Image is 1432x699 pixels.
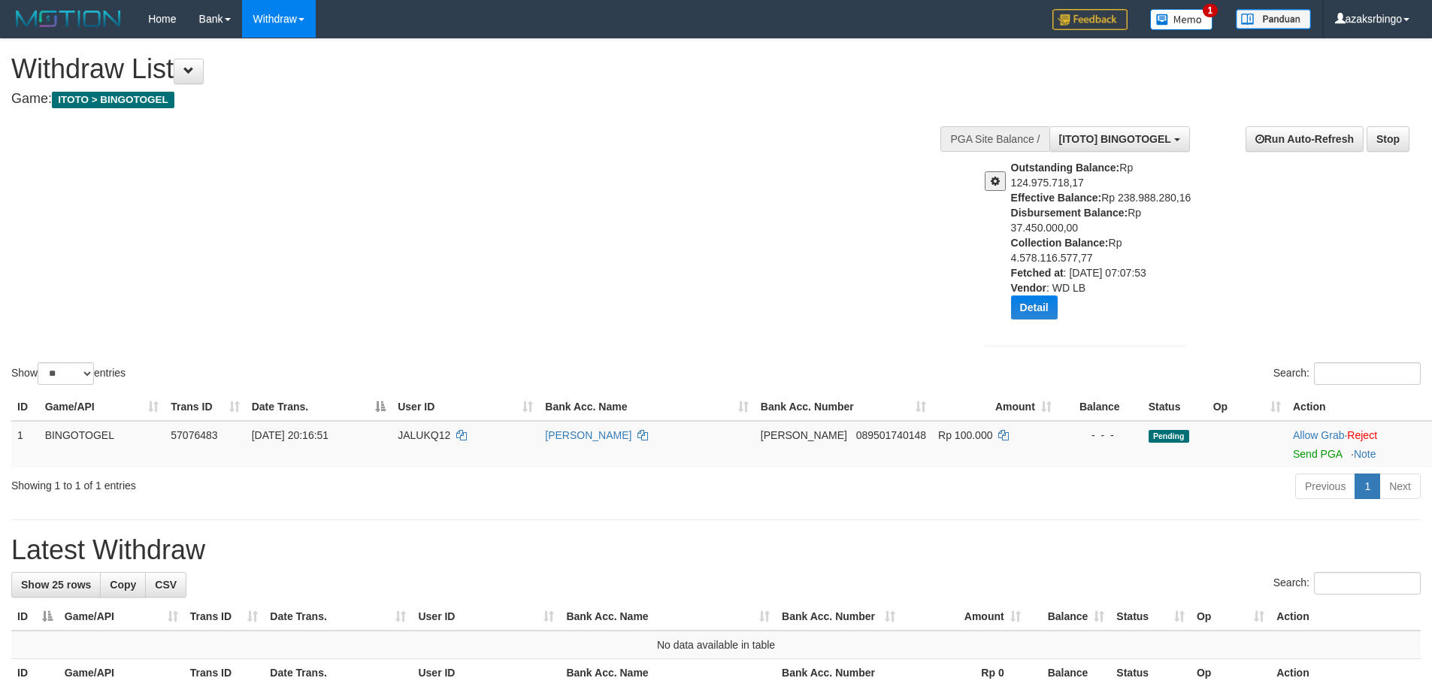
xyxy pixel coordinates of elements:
a: Stop [1367,126,1409,152]
a: Previous [1295,474,1355,499]
select: Showentries [38,362,94,385]
th: Bank Acc. Number: activate to sort column ascending [776,603,901,631]
b: Fetched at [1011,267,1064,279]
a: Run Auto-Refresh [1246,126,1364,152]
th: Game/API: activate to sort column ascending [39,393,165,421]
th: Op [1191,659,1270,687]
th: User ID [412,659,560,687]
label: Show entries [11,362,126,385]
span: ITOTO > BINGOTOGEL [52,92,174,108]
div: PGA Site Balance / [940,126,1049,152]
b: Effective Balance: [1011,192,1102,204]
a: 1 [1355,474,1380,499]
th: Action [1270,603,1421,631]
th: Game/API: activate to sort column ascending [59,603,184,631]
th: Date Trans. [264,659,412,687]
h4: Game: [11,92,940,107]
th: Date Trans.: activate to sort column descending [246,393,392,421]
th: Status: activate to sort column ascending [1110,603,1191,631]
span: [PERSON_NAME] [761,429,847,441]
img: Feedback.jpg [1052,9,1128,30]
th: Op: activate to sort column ascending [1207,393,1287,421]
th: Bank Acc. Number: activate to sort column ascending [755,393,932,421]
b: Disbursement Balance: [1011,207,1128,219]
th: Op: activate to sort column ascending [1191,603,1270,631]
b: Vendor [1011,282,1046,294]
a: Allow Grab [1293,429,1344,441]
a: Note [1354,448,1376,460]
span: Copy [110,579,136,591]
input: Search: [1314,572,1421,595]
span: Show 25 rows [21,579,91,591]
th: User ID: activate to sort column ascending [392,393,539,421]
th: Bank Acc. Name [560,659,776,687]
span: [ITOTO] BINGOTOGEL [1059,133,1171,145]
div: Rp 124.975.718,17 Rp 238.988.280,16 Rp 37.450.000,00 Rp 4.578.116.577,77 : [DATE] 07:07:53 : WD LB [1011,160,1197,331]
th: Bank Acc. Name: activate to sort column ascending [539,393,755,421]
th: Trans ID: activate to sort column ascending [165,393,245,421]
th: Amount: activate to sort column ascending [901,603,1027,631]
input: Search: [1314,362,1421,385]
a: CSV [145,572,186,598]
th: Bank Acc. Name: activate to sort column ascending [560,603,776,631]
label: Search: [1273,572,1421,595]
b: Collection Balance: [1011,237,1109,249]
th: Status [1143,393,1207,421]
span: · [1293,429,1347,441]
th: Balance: activate to sort column ascending [1027,603,1111,631]
img: Button%20Memo.svg [1150,9,1213,30]
span: Pending [1149,430,1189,443]
img: MOTION_logo.png [11,8,126,30]
span: JALUKQ12 [398,429,450,441]
td: No data available in table [11,631,1421,659]
a: Send PGA [1293,448,1342,460]
img: panduan.png [1236,9,1311,29]
th: ID [11,393,39,421]
th: Bank Acc. Number [776,659,901,687]
th: Trans ID [184,659,265,687]
th: User ID: activate to sort column ascending [412,603,560,631]
button: [ITOTO] BINGOTOGEL [1049,126,1190,152]
th: Trans ID: activate to sort column ascending [184,603,265,631]
th: Rp 0 [901,659,1027,687]
td: BINGOTOGEL [39,421,165,468]
a: Show 25 rows [11,572,101,598]
span: 1 [1203,4,1219,17]
span: 57076483 [171,429,217,441]
a: Copy [100,572,146,598]
th: ID: activate to sort column descending [11,603,59,631]
button: Detail [1011,295,1058,319]
div: - - - [1064,428,1137,443]
th: Balance [1058,393,1143,421]
th: Status [1110,659,1191,687]
td: 1 [11,421,39,468]
h1: Withdraw List [11,54,940,84]
th: Amount: activate to sort column ascending [932,393,1058,421]
th: Date Trans.: activate to sort column ascending [264,603,412,631]
th: Balance [1027,659,1111,687]
b: Outstanding Balance: [1011,162,1120,174]
span: [DATE] 20:16:51 [252,429,328,441]
span: CSV [155,579,177,591]
label: Search: [1273,362,1421,385]
span: Copy 089501740148 to clipboard [856,429,926,441]
a: [PERSON_NAME] [545,429,631,441]
div: Showing 1 to 1 of 1 entries [11,472,586,493]
h1: Latest Withdraw [11,535,1421,565]
th: Action [1270,659,1421,687]
a: Reject [1347,429,1377,441]
span: Rp 100.000 [938,429,992,441]
a: Next [1379,474,1421,499]
th: Game/API [59,659,184,687]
